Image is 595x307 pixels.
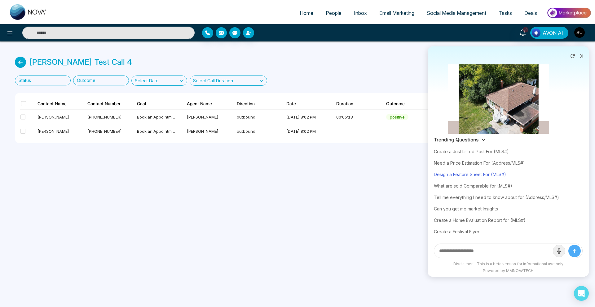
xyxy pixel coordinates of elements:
span: Deals [524,10,537,16]
div: Create a Just Listed Post For (MLS#) [434,146,583,157]
div: Powered by MMNOVATECH [431,268,586,274]
a: Email Marketing [373,7,421,19]
img: Market-place.gif [546,6,591,20]
div: Create a Home Evaluation Report for (MLS#) [434,214,583,226]
a: Inbox [348,7,373,19]
a: Social Media Management [421,7,492,19]
a: 10 [515,27,530,38]
img: Lead Flow [532,28,540,37]
a: Tasks [492,7,518,19]
div: outbound [237,128,275,134]
div: [PHONE_NUMBER] [87,114,126,120]
div: [PERSON_NAME] [187,114,225,120]
span: down [259,79,264,83]
a: Deals [518,7,543,19]
span: People [326,10,342,16]
th: Agent Name [179,98,229,110]
th: Contact Name [30,98,80,110]
div: Tell me everything I need to know about for (Address/MLS#) [434,192,583,203]
button: AVON AI [530,27,568,39]
th: Duration [328,98,378,110]
div: [DATE] 8:02 PM [286,114,325,120]
span: down [179,79,184,83]
div: Need a Price Estimation For (Address/MLS#) [434,157,583,169]
span: Book an Appointment [137,129,178,134]
div: Open Intercom Messenger [574,286,589,301]
div: [PERSON_NAME] [37,114,76,120]
div: What are sold Comparable for (MLS#) [434,180,583,192]
div: [PERSON_NAME] [187,128,225,134]
span: Book an Appointment [137,115,178,119]
span: 10 [523,27,528,32]
div: 00:05:18 [336,114,375,120]
div: Create a Festival Flyer [434,226,583,237]
th: Outcome [378,98,428,110]
th: Contact Number [80,98,130,110]
div: Can you get me market Insights [434,203,583,214]
div: Select Date [135,77,159,84]
div: [PERSON_NAME] Test Call 4 [29,56,132,68]
img: User Avatar [574,27,585,38]
th: Goal [129,98,179,110]
span: Tasks [499,10,512,16]
span: Social Media Management [427,10,486,16]
th: Direction [229,98,279,110]
div: [DATE] 8:02 PM [286,128,325,134]
div: [PHONE_NUMBER] [87,128,126,134]
div: Disclaimer - This is a beta version for informational use only [431,261,586,267]
span: Home [300,10,313,16]
div: outbound [237,114,275,120]
th: Date [279,98,328,110]
img: Nova CRM Logo [10,4,47,20]
div: positive [386,114,408,120]
img: Failed to render image. [448,43,549,223]
span: Email Marketing [379,10,414,16]
div: Select Call Duration [193,77,233,84]
span: AVON AI [543,29,563,37]
a: Home [293,7,320,19]
div: [PERSON_NAME] [37,128,76,134]
span: Inbox [354,10,367,16]
div: Design a Feature Sheet For (MLS#) [434,169,583,180]
a: People [320,7,348,19]
h3: Trending Questions [434,137,478,143]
